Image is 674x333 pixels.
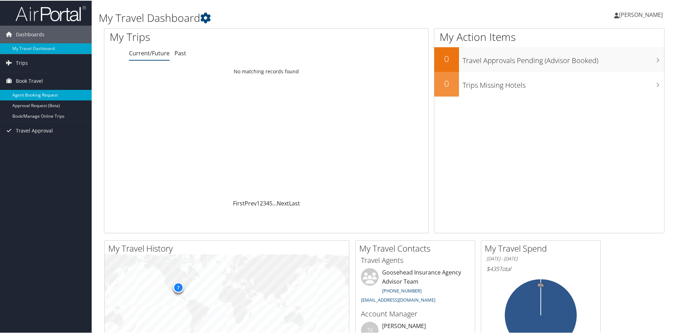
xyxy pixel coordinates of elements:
a: 0Trips Missing Hotels [434,71,664,96]
span: Book Travel [16,72,43,89]
h2: My Travel History [108,242,349,254]
a: 2 [260,199,263,206]
h2: My Travel Spend [485,242,600,254]
h3: Travel Agents [361,255,470,265]
td: No matching records found [104,64,428,77]
h2: My Travel Contacts [359,242,475,254]
h6: Total [486,264,595,272]
div: 7 [173,282,184,292]
span: Dashboards [16,25,44,43]
span: Trips [16,54,28,71]
h2: 0 [434,52,459,64]
span: … [272,199,277,206]
a: Past [174,49,186,56]
h2: 0 [434,77,459,89]
span: [PERSON_NAME] [619,10,663,18]
a: 0Travel Approvals Pending (Advisor Booked) [434,47,664,71]
h1: My Trips [110,29,288,44]
a: [PHONE_NUMBER] [382,287,422,293]
h3: Account Manager [361,308,470,318]
tspan: 0% [538,283,544,287]
a: [PERSON_NAME] [614,4,670,25]
span: Travel Approval [16,121,53,139]
a: 5 [269,199,272,206]
img: airportal-logo.png [16,5,86,21]
a: Prev [245,199,257,206]
h3: Travel Approvals Pending (Advisor Booked) [462,51,664,65]
a: Current/Future [129,49,170,56]
a: First [233,199,245,206]
a: Next [277,199,289,206]
span: $435 [486,264,499,272]
a: 1 [257,199,260,206]
h6: [DATE] - [DATE] [486,255,595,261]
h1: My Action Items [434,29,664,44]
a: [EMAIL_ADDRESS][DOMAIN_NAME] [361,296,435,302]
h3: Trips Missing Hotels [462,76,664,90]
li: Goosehead Insurance Agency Advisor Team [357,267,473,305]
a: 4 [266,199,269,206]
a: Last [289,199,300,206]
h1: My Travel Dashboard [99,10,479,25]
a: 3 [263,199,266,206]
